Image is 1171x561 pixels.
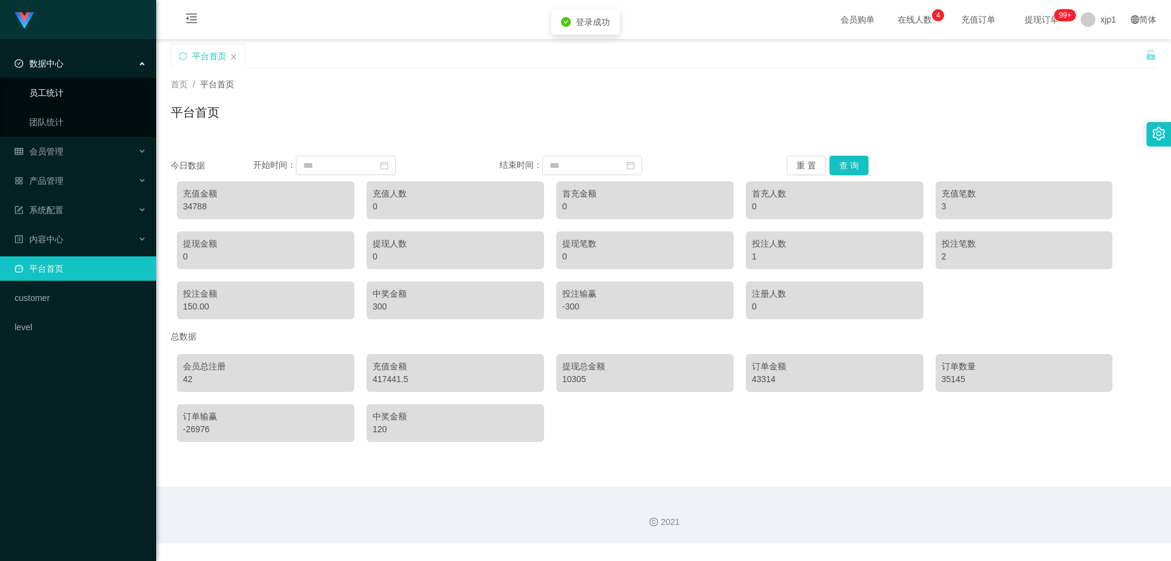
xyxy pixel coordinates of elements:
[752,288,917,300] div: 注册人数
[787,156,826,175] button: 重 置
[500,160,542,170] span: 结束时间：
[752,300,917,313] div: 0
[171,103,220,121] h1: 平台首页
[15,205,63,215] span: 系统配置
[183,360,348,373] div: 会员总注册
[373,360,538,373] div: 充值金额
[1152,127,1166,140] i: 图标: setting
[183,423,348,436] div: -26976
[230,53,237,60] i: 图标: close
[562,187,728,200] div: 首充金额
[561,17,571,27] i: icon: check-circle
[942,360,1107,373] div: 订单数量
[380,161,389,170] i: 图标: calendar
[942,200,1107,213] div: 3
[562,300,728,313] div: -300
[183,250,348,263] div: 0
[15,147,63,156] span: 会员管理
[15,286,146,310] a: customer
[650,518,658,526] i: 图标: copyright
[15,234,63,244] span: 内容中心
[373,423,538,436] div: 120
[942,187,1107,200] div: 充值笔数
[15,235,23,244] i: 图标: profile
[752,373,917,386] div: 43314
[183,237,348,250] div: 提现金额
[183,373,348,386] div: 42
[562,237,728,250] div: 提现笔数
[183,288,348,300] div: 投注金额
[1054,9,1076,21] sup: 256
[936,9,940,21] p: 4
[171,79,188,89] span: 首页
[15,12,34,29] img: logo.9652507e.png
[183,410,348,423] div: 订单输赢
[15,147,23,156] i: 图标: table
[15,176,63,186] span: 产品管理
[29,81,146,105] a: 员工统计
[192,45,226,68] div: 平台首页
[183,300,348,313] div: 150.00
[829,156,868,175] button: 查 询
[626,161,635,170] i: 图标: calendar
[942,237,1107,250] div: 投注笔数
[752,360,917,373] div: 订单金额
[15,59,63,68] span: 数据中心
[752,187,917,200] div: 首充人数
[752,250,917,263] div: 1
[373,250,538,263] div: 0
[171,325,1156,348] div: 总数据
[171,1,212,40] i: 图标: menu-fold
[373,300,538,313] div: 300
[166,516,1161,529] div: 2021
[171,159,253,172] div: 今日数据
[15,176,23,185] i: 图标: appstore-o
[373,288,538,300] div: 中奖金额
[562,250,728,263] div: 0
[576,17,610,27] span: 登录成功
[373,187,538,200] div: 充值人数
[183,187,348,200] div: 充值金额
[373,373,538,386] div: 417441.5
[752,200,917,213] div: 0
[253,160,296,170] span: 开始时间：
[752,237,917,250] div: 投注人数
[29,110,146,134] a: 团队统计
[15,59,23,68] i: 图标: check-circle-o
[373,237,538,250] div: 提现人数
[373,200,538,213] div: 0
[15,315,146,339] a: level
[179,52,187,60] i: 图标: sync
[15,256,146,281] a: 图标: dashboard平台首页
[200,79,234,89] span: 平台首页
[1019,15,1065,24] span: 提现订单
[942,373,1107,386] div: 35145
[562,360,728,373] div: 提现总金额
[1145,49,1156,60] i: 图标: unlock
[942,250,1107,263] div: 2
[562,200,728,213] div: 0
[15,206,23,214] i: 图标: form
[193,79,195,89] span: /
[562,373,728,386] div: 10305
[955,15,1001,24] span: 充值订单
[1131,15,1139,24] i: 图标: global
[932,9,944,21] sup: 4
[183,200,348,213] div: 34788
[562,288,728,300] div: 投注输赢
[373,410,538,423] div: 中奖金额
[892,15,938,24] span: 在线人数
